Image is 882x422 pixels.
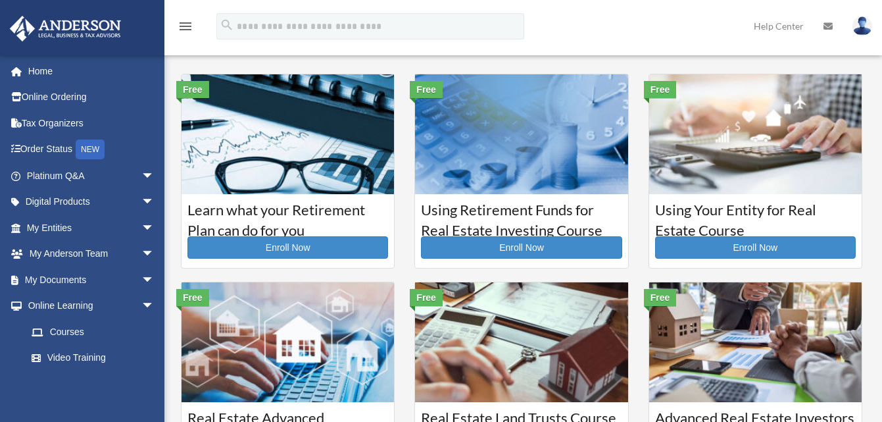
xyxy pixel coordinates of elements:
[18,345,174,371] a: Video Training
[421,200,622,233] h3: Using Retirement Funds for Real Estate Investing Course
[220,18,234,32] i: search
[655,200,856,233] h3: Using Your Entity for Real Estate Course
[9,293,174,319] a: Online Learningarrow_drop_down
[852,16,872,36] img: User Pic
[410,289,443,306] div: Free
[9,163,174,189] a: Platinum Q&Aarrow_drop_down
[6,16,125,41] img: Anderson Advisors Platinum Portal
[9,84,174,111] a: Online Ordering
[141,241,168,268] span: arrow_drop_down
[18,371,174,397] a: Resources
[76,140,105,159] div: NEW
[9,215,174,241] a: My Entitiesarrow_drop_down
[18,319,168,345] a: Courses
[9,189,174,215] a: Digital Productsarrow_drop_down
[9,58,174,84] a: Home
[655,236,856,259] a: Enroll Now
[421,236,622,259] a: Enroll Now
[187,236,388,259] a: Enroll Now
[644,289,677,306] div: Free
[176,289,209,306] div: Free
[141,267,168,294] span: arrow_drop_down
[176,81,209,98] div: Free
[141,163,168,190] span: arrow_drop_down
[9,267,174,293] a: My Documentsarrow_drop_down
[187,200,388,233] h3: Learn what your Retirement Plan can do for you
[9,110,174,136] a: Tax Organizers
[178,18,193,34] i: menu
[141,215,168,242] span: arrow_drop_down
[9,136,174,163] a: Order StatusNEW
[410,81,443,98] div: Free
[141,293,168,320] span: arrow_drop_down
[178,23,193,34] a: menu
[644,81,677,98] div: Free
[9,241,174,267] a: My Anderson Teamarrow_drop_down
[141,189,168,216] span: arrow_drop_down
